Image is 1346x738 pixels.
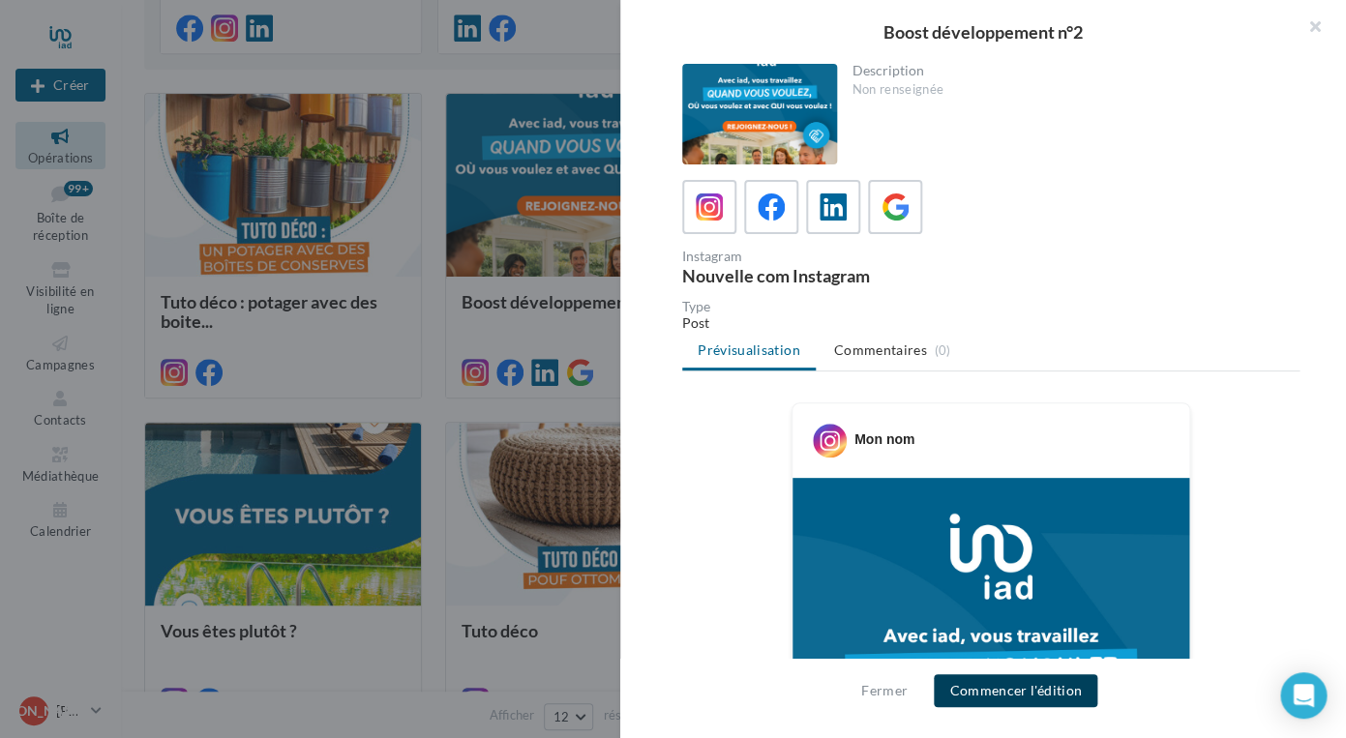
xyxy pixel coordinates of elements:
div: Boost développement n°2 [651,23,1315,41]
div: Open Intercom Messenger [1280,672,1327,719]
div: Nouvelle com Instagram [682,267,983,284]
span: (0) [934,342,950,358]
div: Description [852,64,1285,77]
div: Type [682,300,1300,313]
div: Mon nom [854,429,914,449]
div: Non renseignée [852,81,1285,99]
button: Commencer l'édition [934,674,1097,707]
div: Post [682,313,1300,333]
button: Fermer [853,679,915,702]
span: Commentaires [834,340,927,360]
div: Instagram [682,250,983,263]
